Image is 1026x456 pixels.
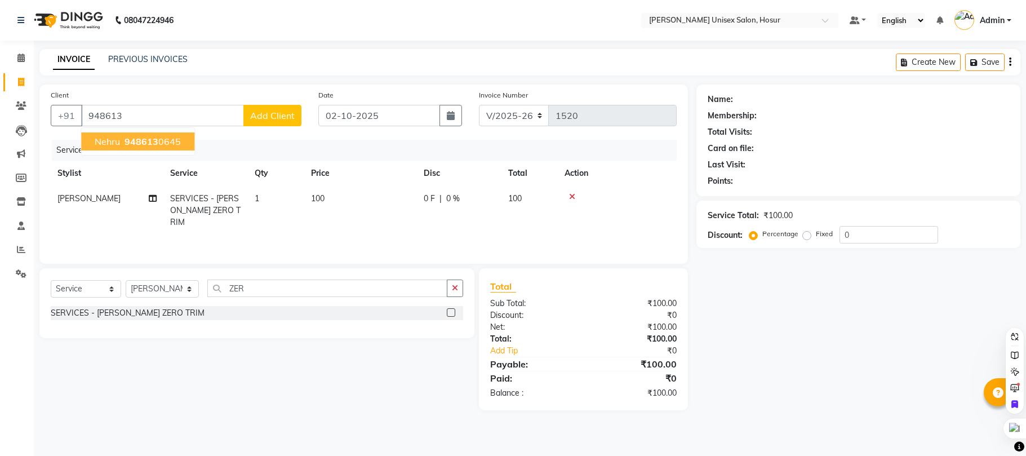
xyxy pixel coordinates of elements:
div: Service Total: [708,210,759,222]
div: Discount: [482,309,583,321]
a: INVOICE [53,50,95,70]
div: Services [52,140,685,161]
div: Paid: [482,371,583,385]
div: Balance : [482,387,583,399]
th: Price [304,161,417,186]
div: Name: [708,94,733,105]
div: ₹100.00 [763,210,793,222]
a: Add Tip [482,345,600,357]
span: 948613 [125,136,158,147]
button: +91 [51,105,82,126]
th: Action [558,161,677,186]
div: ₹100.00 [583,357,685,371]
th: Service [163,161,248,186]
label: Client [51,90,69,100]
span: Admin [980,15,1005,26]
div: ₹0 [600,345,685,357]
b: 08047224946 [124,5,174,36]
span: 0 F [424,193,435,205]
label: Date [318,90,334,100]
label: Fixed [816,229,833,239]
button: Create New [896,54,961,71]
th: Total [501,161,558,186]
div: ₹100.00 [583,298,685,309]
span: SERVICES - [PERSON_NAME] ZERO TRIM [170,193,241,227]
span: Total [490,281,516,293]
span: [PERSON_NAME] [57,193,121,203]
div: Sub Total: [482,298,583,309]
div: Total: [482,333,583,345]
input: Search or Scan [207,280,447,297]
iframe: chat widget [979,411,1015,445]
span: 0 % [446,193,460,205]
div: Last Visit: [708,159,745,171]
ngb-highlight: 0645 [122,136,181,147]
th: Qty [248,161,304,186]
label: Invoice Number [479,90,528,100]
img: logo [29,5,106,36]
th: Disc [417,161,501,186]
div: Payable: [482,357,583,371]
div: Total Visits: [708,126,752,138]
th: Stylist [51,161,163,186]
div: ₹0 [583,309,685,321]
span: 100 [508,193,522,203]
a: PREVIOUS INVOICES [108,54,188,64]
div: ₹100.00 [583,387,685,399]
div: SERVICES - [PERSON_NAME] ZERO TRIM [51,307,205,319]
span: Nehru [95,136,120,147]
span: Add Client [250,110,295,121]
span: | [439,193,442,205]
div: ₹100.00 [583,321,685,333]
div: Net: [482,321,583,333]
div: Membership: [708,110,757,122]
span: 100 [311,193,325,203]
input: Search by Name/Mobile/Email/Code [81,105,244,126]
button: Save [965,54,1005,71]
span: 1 [255,193,259,203]
div: ₹0 [583,371,685,385]
label: Percentage [762,229,798,239]
div: Points: [708,175,733,187]
button: Add Client [243,105,301,126]
img: Admin [954,10,974,30]
div: ₹100.00 [583,333,685,345]
div: Card on file: [708,143,754,154]
div: Discount: [708,229,743,241]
